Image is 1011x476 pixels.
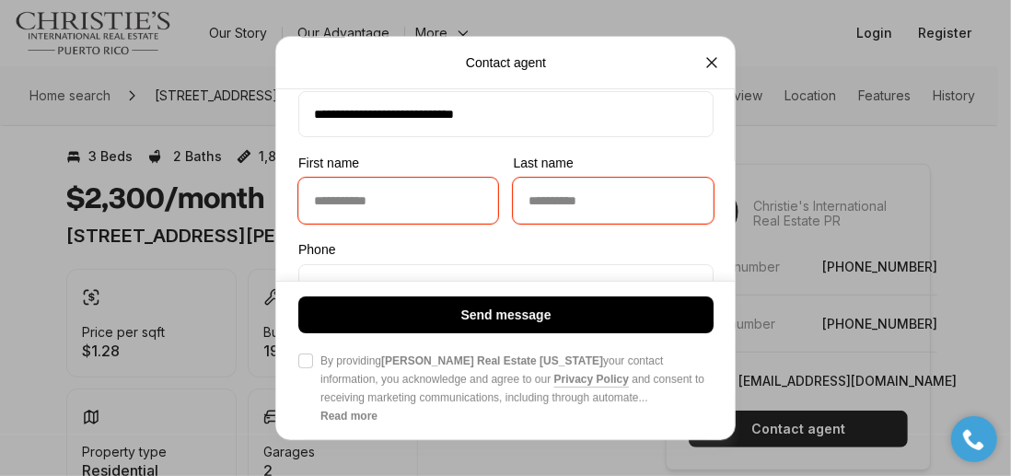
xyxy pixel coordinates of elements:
label: First name [298,156,498,170]
input: Email [299,92,713,136]
b: Read more [320,409,378,422]
button: Send message [298,296,714,332]
p: Contact agent [466,55,546,70]
b: [PERSON_NAME] Real Estate [US_STATE] [381,354,603,366]
button: Close [693,44,730,81]
input: Last name [514,179,712,223]
label: Phone [298,242,714,257]
input: First name [299,179,497,223]
p: Send message [460,307,551,321]
a: Privacy Policy [554,372,629,385]
input: Phone [299,265,713,309]
label: Last name [513,156,713,170]
span: By providing your contact information, you acknowledge and agree to our and consent to receiving ... [320,351,714,406]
